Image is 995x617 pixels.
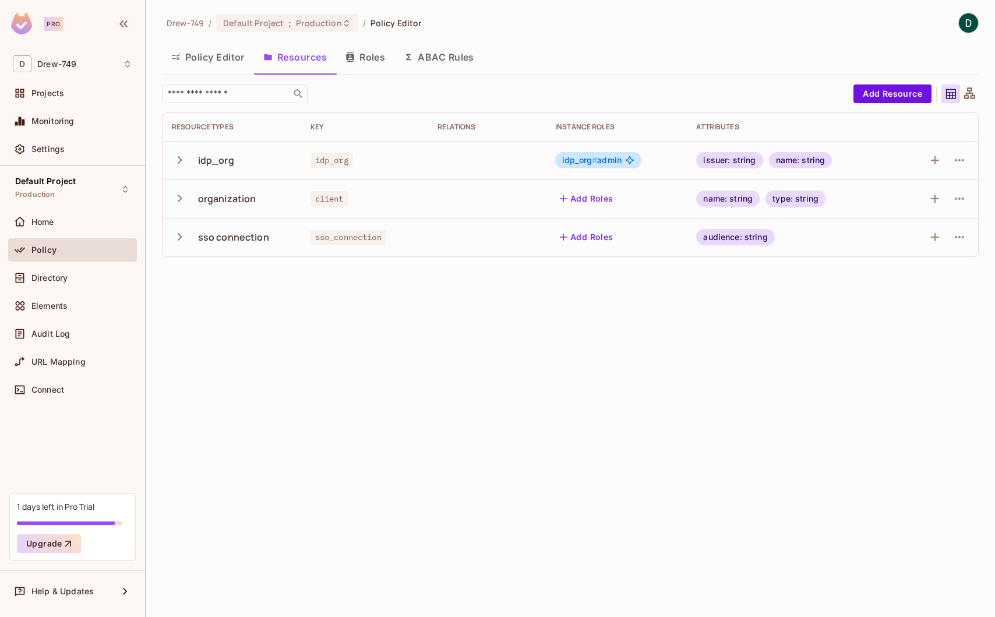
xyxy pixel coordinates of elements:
[437,122,537,132] div: Relations
[31,117,75,126] span: Monitoring
[296,17,341,29] span: Production
[44,17,63,31] div: Pro
[769,152,832,168] div: name: string
[11,13,32,34] img: SReyMgAAAABJRU5ErkJggg==
[31,217,54,227] span: Home
[254,43,336,72] button: Resources
[555,122,678,132] div: Instance roles
[696,152,763,168] div: issuer: string
[17,501,94,512] div: 1 days left in Pro Trial
[311,122,419,132] div: Key
[198,231,269,244] div: sso connection
[167,17,204,29] span: the active workspace
[562,156,622,165] span: admin
[336,43,394,72] button: Roles
[853,84,932,103] button: Add Resource
[31,385,64,394] span: Connect
[555,228,618,246] button: Add Roles
[172,122,292,132] div: Resource Types
[959,13,978,33] img: Drew Chibib
[209,17,211,29] li: /
[696,122,885,132] div: Attributes
[288,19,292,28] span: :
[15,177,76,186] span: Default Project
[198,154,234,167] div: idp_org
[696,229,774,245] div: audience: string
[31,301,68,311] span: Elements
[13,55,31,72] span: D
[31,587,94,596] span: Help & Updates
[555,189,618,208] button: Add Roles
[31,329,70,339] span: Audit Log
[223,17,284,29] span: Default Project
[31,273,68,283] span: Directory
[17,534,81,553] button: Upgrade
[31,245,57,255] span: Policy
[311,153,353,168] span: idp_org
[696,191,760,207] div: name: string
[394,43,484,72] button: ABAC Rules
[311,230,386,245] span: sso_connection
[371,17,422,29] span: Policy Editor
[198,192,256,205] div: organization
[562,155,597,165] span: idp_org
[31,89,64,98] span: Projects
[37,59,76,69] span: Workspace: Drew-749
[311,191,348,206] span: client
[31,144,65,154] span: Settings
[31,357,86,366] span: URL Mapping
[162,43,254,72] button: Policy Editor
[15,190,55,199] span: Production
[765,191,825,207] div: type: string
[592,155,597,165] span: #
[363,17,366,29] li: /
